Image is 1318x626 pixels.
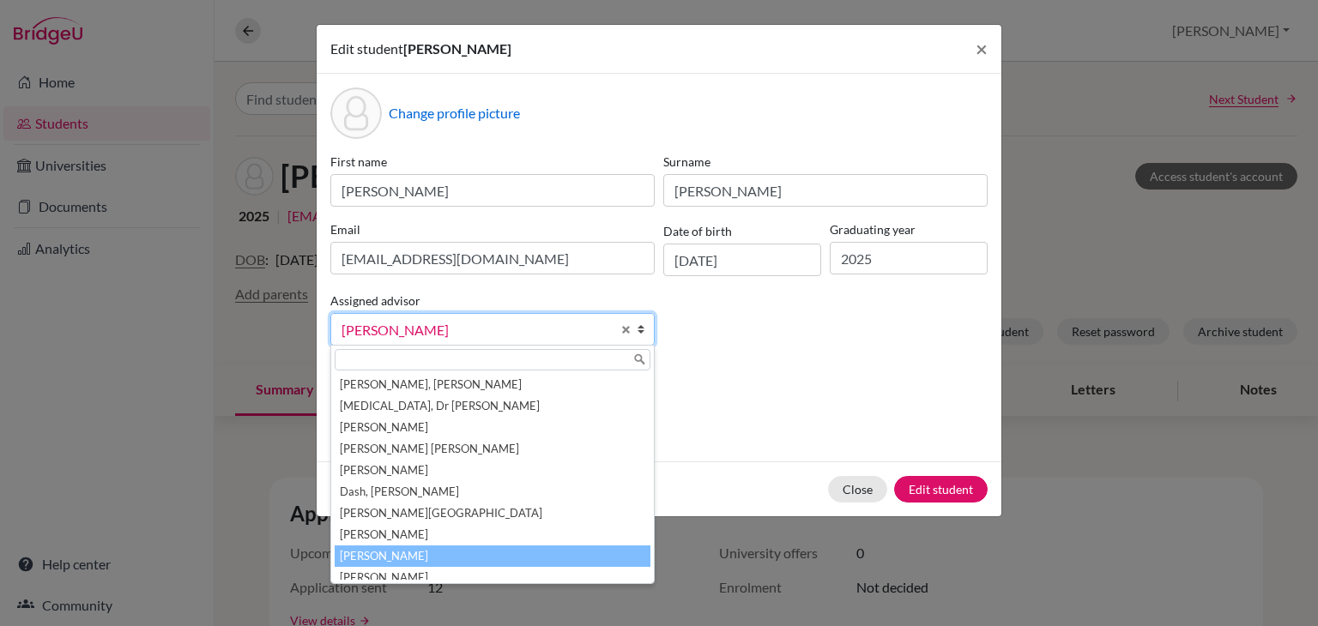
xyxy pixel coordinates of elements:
[330,220,655,238] label: Email
[894,476,988,503] button: Edit student
[330,292,420,310] label: Assigned advisor
[962,25,1001,73] button: Close
[663,244,821,276] input: dd/mm/yyyy
[335,395,650,417] li: [MEDICAL_DATA], Dr [PERSON_NAME]
[335,524,650,545] li: [PERSON_NAME]
[335,567,650,588] li: [PERSON_NAME]
[335,374,650,395] li: [PERSON_NAME], [PERSON_NAME]
[830,220,988,238] label: Graduating year
[330,87,382,139] div: Profile picture
[976,36,988,61] span: ×
[335,417,650,438] li: [PERSON_NAME]
[335,438,650,460] li: [PERSON_NAME] [PERSON_NAME]
[342,319,611,341] span: [PERSON_NAME]
[335,460,650,481] li: [PERSON_NAME]
[663,153,988,171] label: Surname
[403,40,511,57] span: [PERSON_NAME]
[330,153,655,171] label: First name
[335,545,650,567] li: [PERSON_NAME]
[828,476,887,503] button: Close
[330,40,403,57] span: Edit student
[335,481,650,503] li: Dash, [PERSON_NAME]
[663,222,732,240] label: Date of birth
[335,503,650,524] li: [PERSON_NAME][GEOGRAPHIC_DATA]
[330,373,988,394] p: Parents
